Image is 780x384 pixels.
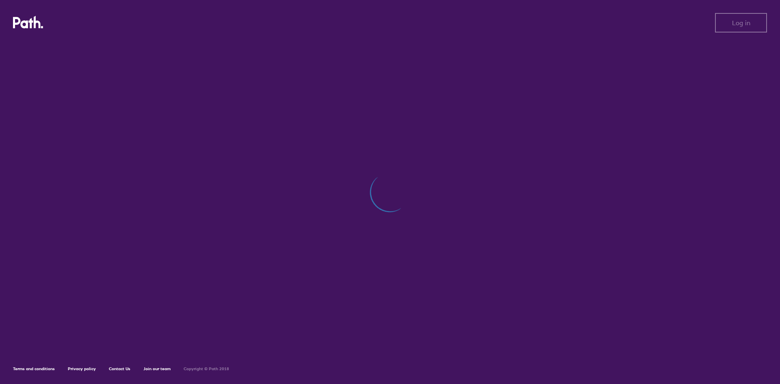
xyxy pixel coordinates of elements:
span: Log in [732,19,750,26]
a: Terms and conditions [13,366,55,371]
a: Privacy policy [68,366,96,371]
button: Log in [715,13,767,33]
a: Join our team [143,366,171,371]
a: Contact Us [109,366,130,371]
h6: Copyright © Path 2018 [184,367,229,371]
